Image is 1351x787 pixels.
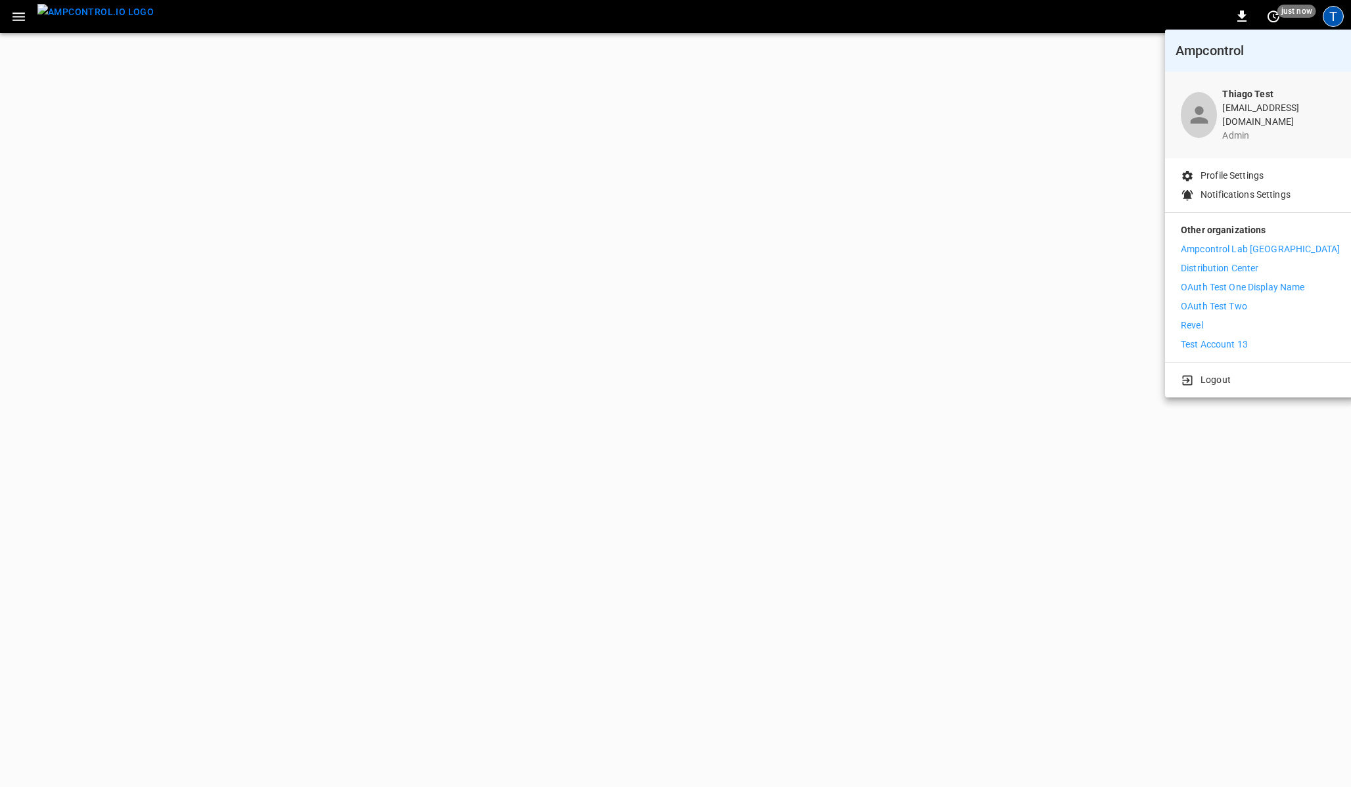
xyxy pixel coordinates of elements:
[1181,300,1247,313] p: OAuth Test Two
[1176,40,1345,61] h6: Ampcontrol
[1181,261,1259,275] p: Distribution Center
[1181,92,1217,138] div: profile-icon
[1222,89,1273,99] b: Thiago Test
[1181,281,1305,294] p: OAuth Test One Display Name
[1181,242,1340,256] p: Ampcontrol Lab [GEOGRAPHIC_DATA]
[1201,373,1231,387] p: Logout
[1222,129,1340,143] p: admin
[1181,338,1248,351] p: Test Account 13
[1201,188,1291,202] p: Notifications Settings
[1181,223,1340,242] p: Other organizations
[1181,319,1203,332] p: Revel
[1222,101,1340,129] p: [EMAIL_ADDRESS][DOMAIN_NAME]
[1201,169,1264,183] p: Profile Settings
